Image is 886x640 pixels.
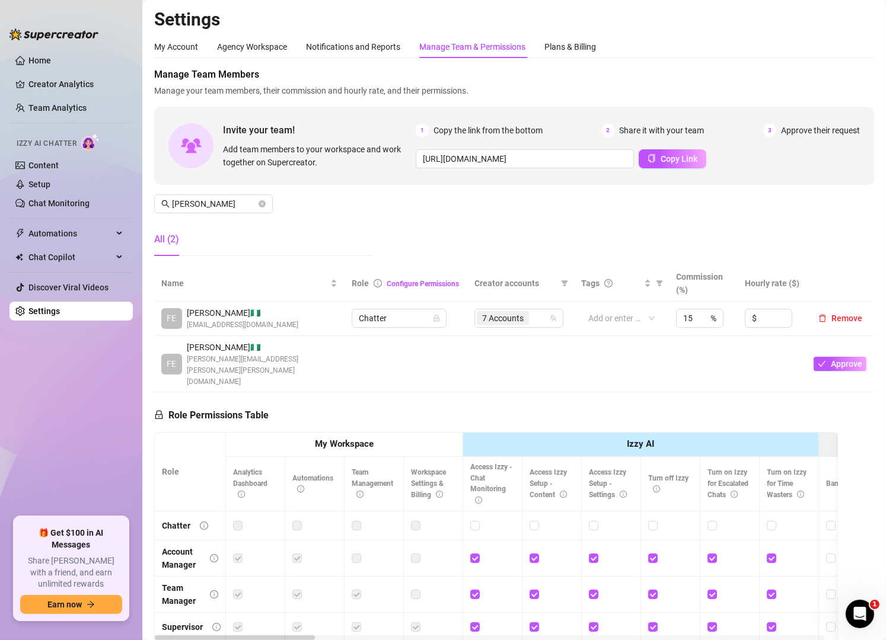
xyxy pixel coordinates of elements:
span: Remove [831,313,862,323]
button: Remove [814,311,867,325]
a: Discover Viral Videos [28,283,109,292]
span: Name [161,277,328,290]
span: Share it with your team [620,124,705,137]
span: info-circle [374,279,382,287]
span: Chatter [359,309,439,327]
span: Share [PERSON_NAME] with a friend, and earn unlimited rewards [20,555,122,590]
span: check [818,360,826,368]
span: [PERSON_NAME] 🇳🇬 [187,341,337,354]
span: 1 [416,124,429,137]
span: FE [167,357,177,370]
span: info-circle [560,491,567,498]
strong: My Workspace [315,439,374,449]
span: filter [656,280,663,287]
div: My Account [154,40,198,53]
span: 1 [870,600,879,609]
span: Creator accounts [474,277,556,290]
span: 7 Accounts [482,312,524,325]
span: Team Management [352,468,393,499]
span: info-circle [620,491,627,498]
span: [PERSON_NAME] 🇳🇬 [187,306,298,319]
span: Manage your team members, their commission and hourly rate, and their permissions. [154,84,874,97]
span: Earn now [47,600,82,609]
input: Search members [172,197,256,210]
a: Configure Permissions [387,280,459,288]
span: info-circle [212,623,221,631]
a: Creator Analytics [28,75,123,94]
a: Home [28,56,51,65]
span: lock [433,315,440,322]
a: Content [28,161,59,170]
span: FE [167,312,177,325]
span: info-circle [297,485,304,492]
button: Earn nowarrow-right [20,595,122,614]
span: Access Izzy - Chat Monitoring [470,463,512,505]
div: Agency Workspace [217,40,287,53]
div: Account Manager [162,545,200,571]
div: Team Manager [162,581,200,607]
span: Invite your team! [223,123,416,137]
span: search [161,200,170,208]
span: info-circle [475,497,482,504]
span: info-circle [731,491,738,498]
div: Chatter [162,519,190,532]
span: 2 [602,124,615,137]
img: logo-BBDzfeDw.svg [9,28,98,40]
div: All (2) [154,232,179,247]
span: Analytics Dashboard [233,468,267,499]
span: delete [818,314,827,322]
span: Role [352,279,369,288]
span: Turn off Izzy [648,474,689,494]
a: Settings [28,306,60,316]
span: Access Izzy Setup - Settings [589,468,627,499]
button: close-circle [259,200,266,207]
span: 3 [763,124,776,137]
span: Access Izzy Setup - Content [530,468,567,499]
th: Name [154,265,345,302]
span: info-circle [797,491,804,498]
span: team [550,315,557,322]
span: Copy the link from the bottom [434,124,543,137]
span: lock [154,410,164,420]
div: Plans & Billing [544,40,596,53]
span: info-circle [210,590,218,599]
span: Copy Link [661,154,697,164]
div: Supervisor [162,620,203,633]
span: info-circle [436,491,443,498]
span: Approve their request [781,124,860,137]
a: Team Analytics [28,103,87,113]
span: info-circle [356,491,364,498]
span: info-circle [210,554,218,562]
span: Chat Copilot [28,248,113,267]
iframe: Intercom live chat [846,600,874,628]
span: Automations [292,474,333,494]
span: 🎁 Get $100 in AI Messages [20,527,122,551]
span: info-circle [200,521,208,530]
span: Automations [28,224,113,243]
span: Add team members to your workspace and work together on Supercreator. [223,143,411,169]
span: Workspace Settings & Billing [411,468,446,499]
span: Bank [826,479,854,488]
th: Role [155,433,226,511]
strong: Izzy AI [627,439,654,449]
button: Approve [814,357,866,371]
span: filter [559,274,571,292]
span: Manage Team Members [154,68,874,82]
th: Commission (%) [669,265,738,302]
span: [EMAIL_ADDRESS][DOMAIN_NAME] [187,319,298,331]
span: Turn on Izzy for Escalated Chats [707,468,748,499]
span: Approve [831,359,862,369]
span: filter [654,274,665,292]
span: info-circle [653,485,660,492]
span: [PERSON_NAME][EMAIL_ADDRESS][PERSON_NAME][PERSON_NAME][DOMAIN_NAME] [187,354,337,388]
th: Hourly rate ($) [738,265,807,302]
span: info-circle [238,491,245,498]
img: AI Chatter [81,133,100,151]
a: Chat Monitoring [28,199,90,208]
div: Manage Team & Permissions [419,40,525,53]
span: Izzy AI Chatter [17,138,77,149]
span: Turn on Izzy for Time Wasters [767,468,807,499]
span: arrow-right [87,600,95,609]
img: Chat Copilot [15,253,23,261]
